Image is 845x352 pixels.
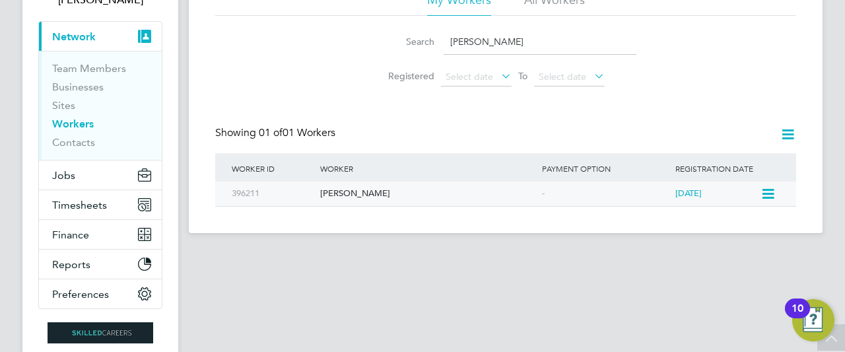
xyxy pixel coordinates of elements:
span: [DATE] [675,188,702,199]
button: Timesheets [39,190,162,219]
a: Contacts [52,136,95,149]
span: Timesheets [52,199,107,211]
label: Registered [375,70,434,82]
button: Jobs [39,160,162,190]
span: Jobs [52,169,75,182]
button: Network [39,22,162,51]
span: Network [52,30,96,43]
div: [PERSON_NAME] [317,182,539,206]
span: 01 Workers [259,126,335,139]
span: To [514,67,531,85]
div: - [539,182,672,206]
button: Finance [39,220,162,249]
a: Sites [52,99,75,112]
span: Reports [52,258,90,271]
span: Select date [539,71,586,83]
button: Open Resource Center, 10 new notifications [792,299,834,341]
input: Name, email or phone number [444,29,636,55]
div: 10 [792,308,803,326]
span: Preferences [52,288,109,300]
a: Workers [52,118,94,130]
a: Team Members [52,62,126,75]
div: Registration Date [672,153,783,184]
div: Worker ID [228,153,317,184]
div: Payment Option [539,153,672,184]
button: Preferences [39,279,162,308]
button: Reports [39,250,162,279]
div: Worker [317,153,539,184]
span: Select date [446,71,493,83]
a: Businesses [52,81,104,93]
a: 396211[PERSON_NAME]-[DATE] [228,181,760,192]
div: Network [39,51,162,160]
a: Go to home page [38,322,162,343]
img: skilledcareers-logo-retina.png [48,322,153,343]
div: Showing [215,126,338,140]
span: 01 of [259,126,283,139]
span: Finance [52,229,89,241]
label: Search [375,36,434,48]
div: 396211 [228,182,317,206]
